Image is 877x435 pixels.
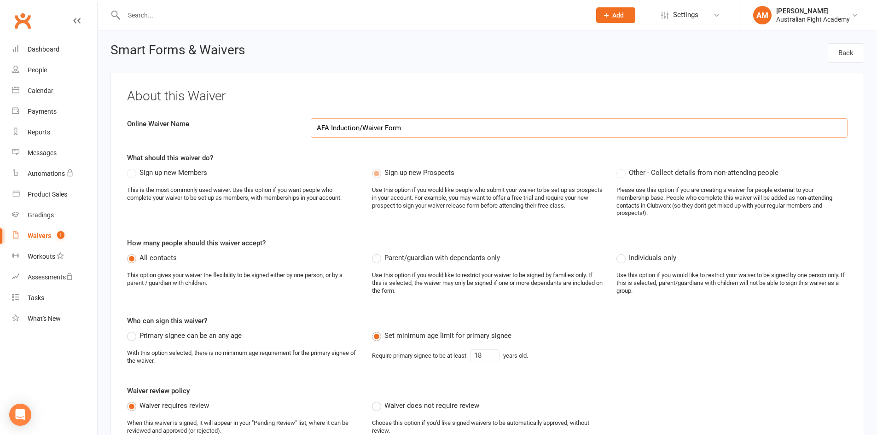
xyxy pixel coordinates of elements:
[384,330,511,340] span: Set minimum age limit for primary signee
[776,7,850,15] div: [PERSON_NAME]
[776,15,850,23] div: Australian Fight Academy
[384,400,479,410] span: Waiver does not require review
[139,330,242,340] span: Primary signee can be an any age
[12,163,97,184] a: Automations
[28,294,44,302] div: Tasks
[629,167,778,177] span: Other - Collect details from non-attending people
[12,205,97,226] a: Gradings
[11,9,34,32] a: Clubworx
[372,349,528,361] div: Require primary signee to be at least years old.
[28,170,65,177] div: Automations
[372,272,603,295] div: Use this option if you would like to restrict your waiver to be signed by families only. If this ...
[127,315,207,326] label: Who can sign this waiver?
[127,272,358,287] div: This option gives your waiver the flexibility to be signed either by one person, or by a parent /...
[828,43,864,63] a: Back
[612,12,624,19] span: Add
[139,167,207,177] span: Sign up new Members
[9,404,31,426] div: Open Intercom Messenger
[139,400,209,410] span: Waiver requires review
[28,253,55,260] div: Workouts
[12,39,97,60] a: Dashboard
[12,81,97,101] a: Calendar
[372,186,603,210] div: Use this option if you would like people who submit your waiver to be set up as prospects in your...
[28,232,51,239] div: Waivers
[127,186,358,202] div: This is the most commonly used waiver. Use this option if you want people who complete your waive...
[28,87,53,94] div: Calendar
[12,288,97,308] a: Tasks
[12,267,97,288] a: Assessments
[616,186,848,218] div: Please use this option if you are creating a waiver for people external to your membership base. ...
[28,211,54,219] div: Gradings
[57,231,64,239] span: 1
[127,238,266,249] label: How many people should this waiver accept?
[28,315,61,322] div: What's New
[28,191,67,198] div: Product Sales
[127,385,190,396] label: Waiver review policy
[12,143,97,163] a: Messages
[12,226,97,246] a: Waivers 1
[127,419,358,435] div: When this waiver is signed, it will appear in your "Pending Review" list, where it can be reviewe...
[12,246,97,267] a: Workouts
[384,167,454,177] span: Sign up new Prospects
[673,5,698,25] span: Settings
[127,349,358,365] div: With this option selected, there is no minimum age requirement for the primary signee of the waiver.
[12,184,97,205] a: Product Sales
[121,9,584,22] input: Search...
[384,252,500,262] span: Parent/guardian with dependants only
[753,6,772,24] div: AM
[12,308,97,329] a: What's New
[127,152,213,163] label: What should this waiver do?
[616,272,848,295] div: Use this option if you would like to restrict your waiver to be signed by one person only. If thi...
[127,89,848,104] h3: About this Waiver
[120,118,304,129] label: Online Waiver Name
[28,149,57,157] div: Messages
[28,66,47,74] div: People
[629,252,676,262] span: Individuals only
[12,122,97,143] a: Reports
[596,7,635,23] button: Add
[28,273,73,281] div: Assessments
[28,128,50,136] div: Reports
[28,46,59,53] div: Dashboard
[12,60,97,81] a: People
[28,108,57,115] div: Payments
[12,101,97,122] a: Payments
[110,43,245,60] h2: Smart Forms & Waivers
[139,252,177,262] span: All contacts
